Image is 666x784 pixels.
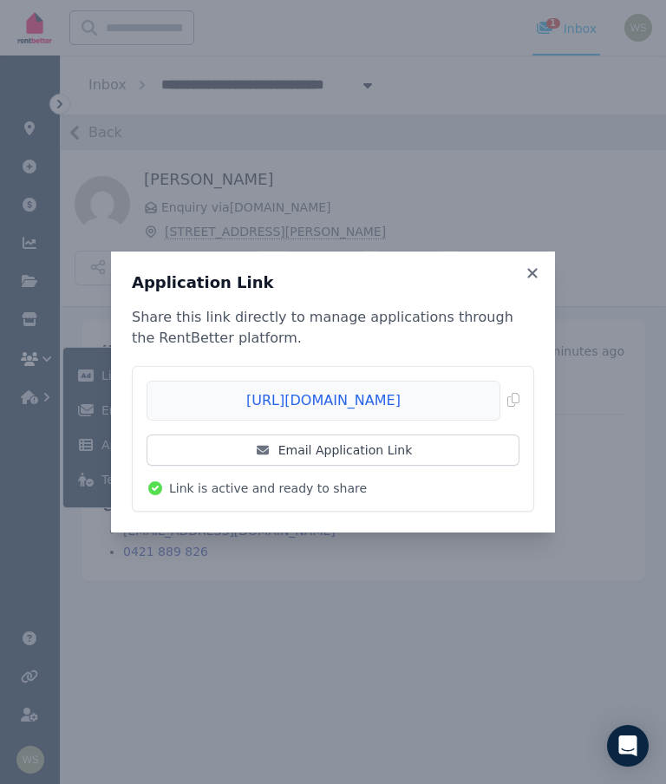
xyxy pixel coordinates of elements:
[147,434,519,466] a: Email Application Link
[169,480,367,497] span: Link is active and ready to share
[132,272,534,293] h3: Application Link
[607,725,649,767] div: Open Intercom Messenger
[147,381,519,421] button: [URL][DOMAIN_NAME]
[132,307,534,349] p: Share this link directly to manage applications through the RentBetter platform.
